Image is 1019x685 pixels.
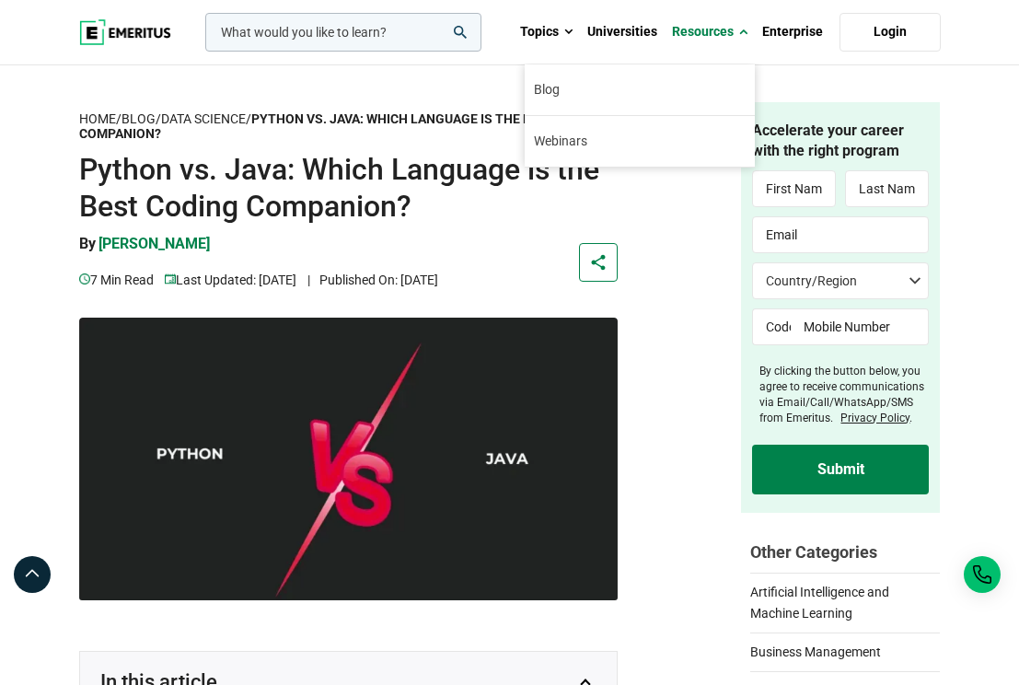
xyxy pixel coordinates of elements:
strong: Python vs. Java: Which Language is the Best Coding Companion? [79,111,606,142]
a: Business Management [750,633,940,662]
a: Blog [525,64,755,115]
p: 7 min read [79,270,154,290]
label: By clicking the button below, you agree to receive communications via Email/Call/WhatsApp/SMS fro... [759,364,929,425]
p: Last Updated: [DATE] [165,270,296,290]
p: Published On: [DATE] [307,270,438,290]
h4: Accelerate your career with the right program [752,121,929,162]
a: Login [840,13,941,52]
span: | [307,273,310,287]
img: Python vs. Java: Which Language is the Best Coding Companion? | programming | Emeritus [79,318,619,600]
input: woocommerce-product-search-field-0 [205,13,481,52]
a: Privacy Policy [840,412,909,424]
h2: Other Categories [750,540,940,563]
img: video-views [165,273,176,284]
a: Webinars [525,116,755,167]
img: video-views [79,273,90,284]
p: [PERSON_NAME] [98,234,210,254]
select: Country [752,262,929,299]
h1: Python vs. Java: Which Language is the Best Coding Companion? [79,151,619,225]
span: By [79,235,96,252]
a: Data Science [161,111,246,127]
input: Email [752,216,929,253]
input: Last Name [845,170,929,207]
span: / / / [79,111,606,142]
a: Blog [122,111,156,127]
a: Artificial Intelligence and Machine Learning [750,573,940,623]
a: [PERSON_NAME] [98,234,210,269]
input: First Name [752,170,836,207]
a: Home [79,111,116,127]
input: Submit [752,445,929,494]
input: Code [752,308,791,345]
input: Mobile Number [791,308,929,345]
